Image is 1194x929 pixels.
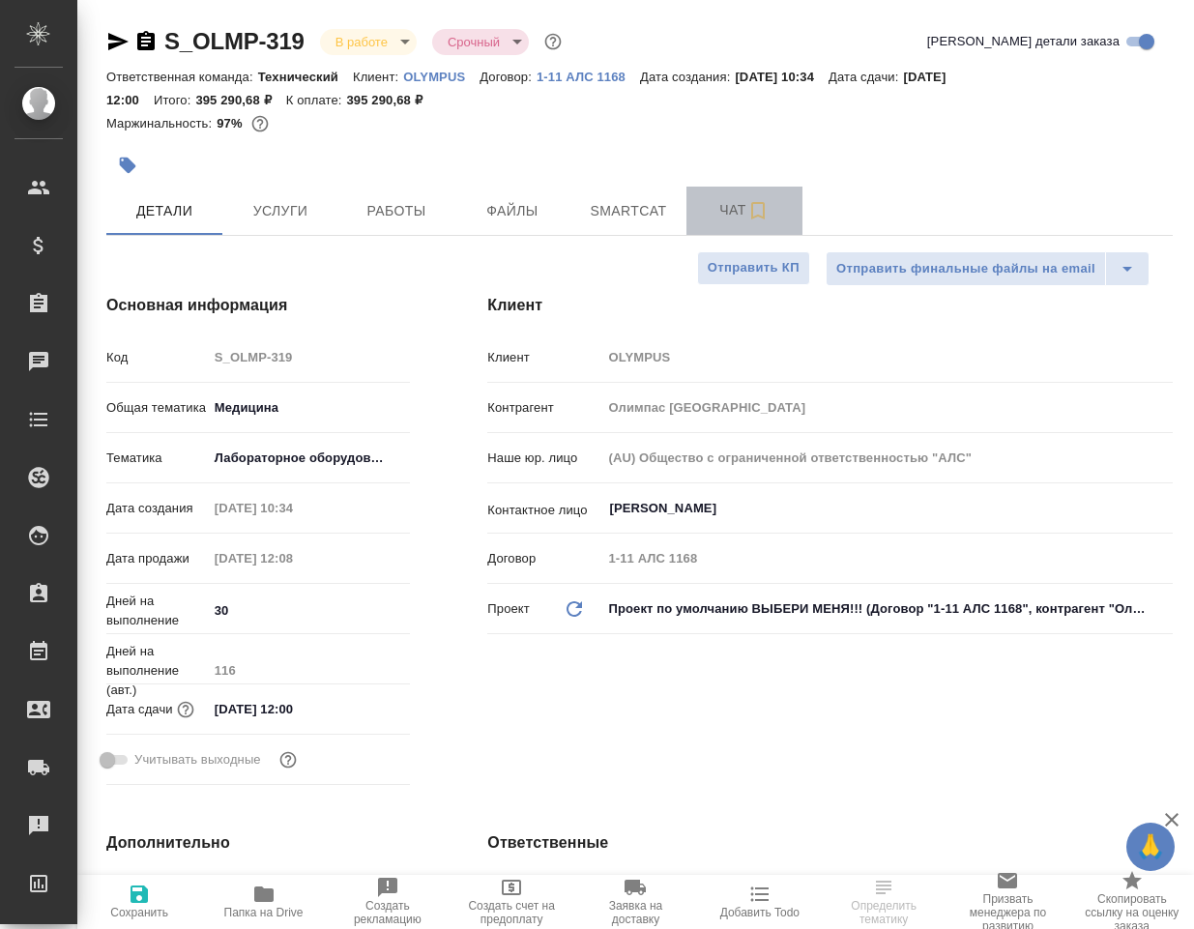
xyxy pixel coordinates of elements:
p: Дней на выполнение (авт.) [106,642,208,700]
h4: Основная информация [106,294,410,317]
p: Контактное лицо [487,501,601,520]
button: Сохранить [77,875,201,929]
button: Скопировать ссылку [134,30,158,53]
button: Если добавить услуги и заполнить их объемом, то дата рассчитается автоматически [173,697,198,722]
button: В работе [330,34,393,50]
span: Сохранить [110,906,168,919]
span: Отправить КП [708,257,800,279]
p: Общая тематика [106,398,208,418]
p: Наше юр. лицо [487,449,601,468]
span: Услуги [234,199,327,223]
button: Создать рекламацию [326,875,450,929]
p: Дата сдачи: [829,70,903,84]
input: Пустое поле [601,544,1173,572]
span: Создать рекламацию [337,899,438,926]
button: Заявка на доставку [573,875,697,929]
input: ✎ Введи что-нибудь [208,695,377,723]
input: Пустое поле [601,444,1173,472]
button: Отправить финальные файлы на email [826,251,1106,286]
button: Добавить Todo [698,875,822,929]
input: ✎ Введи что-нибудь [208,596,411,624]
button: Определить тематику [822,875,946,929]
p: Дата сдачи [106,700,173,719]
p: Дата создания [106,499,208,518]
p: Код [106,348,208,367]
span: [PERSON_NAME] детали заказа [927,32,1120,51]
input: Пустое поле [208,343,411,371]
button: Скопировать ссылку для ЯМессенджера [106,30,130,53]
p: 1-11 АЛС 1168 [537,70,640,84]
p: Проект [487,599,530,619]
button: Папка на Drive [201,875,325,929]
p: Договор: [480,70,537,84]
p: Дата создания: [640,70,735,84]
button: Open [1162,507,1166,510]
span: Чат [698,198,791,222]
button: Доп статусы указывают на важность/срочность заказа [540,29,566,54]
input: Пустое поле [208,544,377,572]
p: OLYMPUS [403,70,480,84]
p: 97% [217,116,247,131]
p: Тематика [106,449,208,468]
span: 🙏 [1134,827,1167,867]
span: Файлы [466,199,559,223]
p: Контрагент [487,398,601,418]
span: Добавить Todo [720,906,800,919]
p: Ответственная команда: [106,70,258,84]
p: Итого: [154,93,195,107]
input: Пустое поле [601,393,1173,421]
button: 10413.48 RUB; [248,111,273,136]
input: Пустое поле [601,343,1173,371]
button: Создать счет на предоплату [450,875,573,929]
span: Заявка на доставку [585,899,685,926]
div: Лабораторное оборудование [208,442,411,475]
div: В работе [320,29,417,55]
p: Дней на выполнение [106,592,208,630]
button: Призвать менеджера по развитию [946,875,1069,929]
p: [DATE] 10:34 [735,70,829,84]
button: Скопировать ссылку на оценку заказа [1070,875,1194,929]
p: 395 290,68 ₽ [346,93,436,107]
h4: Дополнительно [106,831,410,855]
p: Клиент: [353,70,403,84]
div: split button [826,251,1150,286]
span: Smartcat [582,199,675,223]
h4: Клиент [487,294,1173,317]
div: В работе [432,29,529,55]
p: Клиент [487,348,601,367]
span: Отправить финальные файлы на email [836,258,1095,280]
span: Создать счет на предоплату [461,899,562,926]
p: К оплате: [286,93,347,107]
p: 395 290,68 ₽ [195,93,285,107]
button: Добавить тэг [106,144,149,187]
span: Папка на Drive [224,906,304,919]
div: Проект по умолчанию ВЫБЕРИ МЕНЯ!!! (Договор "1-11 АЛС 1168", контрагент "Олимпас Москва") [601,593,1173,625]
a: OLYMPUS [403,68,480,84]
svg: Подписаться [746,199,770,222]
input: Пустое поле [208,494,377,522]
span: Определить тематику [833,899,934,926]
input: Пустое поле [208,656,411,684]
button: Добавить менеджера [607,873,654,919]
button: 🙏 [1126,823,1175,871]
span: Работы [350,199,443,223]
h4: Ответственные [487,831,1173,855]
button: Выбери, если сб и вс нужно считать рабочими днями для выполнения заказа. [276,747,301,772]
a: 1-11 АЛС 1168 [537,68,640,84]
button: Отправить КП [697,251,810,285]
p: Технический [258,70,353,84]
p: Договор [487,549,601,568]
span: Детали [118,199,211,223]
span: Учитывать выходные [134,750,261,769]
div: Медицина [208,392,411,424]
button: Срочный [442,34,506,50]
p: Дата продажи [106,549,208,568]
p: Маржинальность: [106,116,217,131]
a: S_OLMP-319 [164,28,305,54]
